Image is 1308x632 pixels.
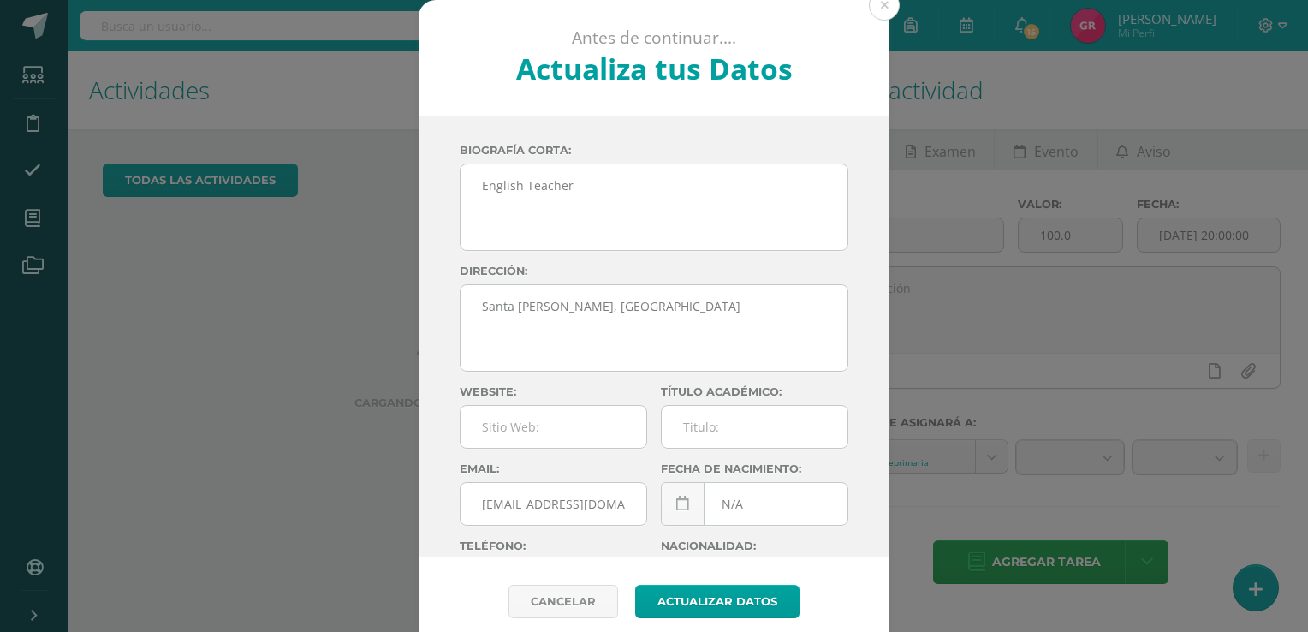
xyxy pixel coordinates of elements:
[460,144,848,157] label: Biografía corta:
[460,462,647,475] label: Email:
[662,406,847,448] input: Titulo:
[465,27,844,49] p: Antes de continuar....
[460,265,848,277] label: Dirección:
[460,540,647,552] label: Teléfono:
[661,462,848,475] label: Fecha de nacimiento:
[461,164,847,250] textarea: English Teacher
[661,385,848,398] label: Título académico:
[460,385,647,398] label: Website:
[508,585,618,618] a: Cancelar
[461,483,646,525] input: Correo Electronico:
[465,49,844,88] h2: Actualiza tus Datos
[662,483,847,525] input: Fecha de Nacimiento:
[461,285,847,371] textarea: Santa [PERSON_NAME], [GEOGRAPHIC_DATA]
[661,540,848,552] label: Nacionalidad:
[461,406,646,448] input: Sitio Web:
[635,585,800,618] button: Actualizar datos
